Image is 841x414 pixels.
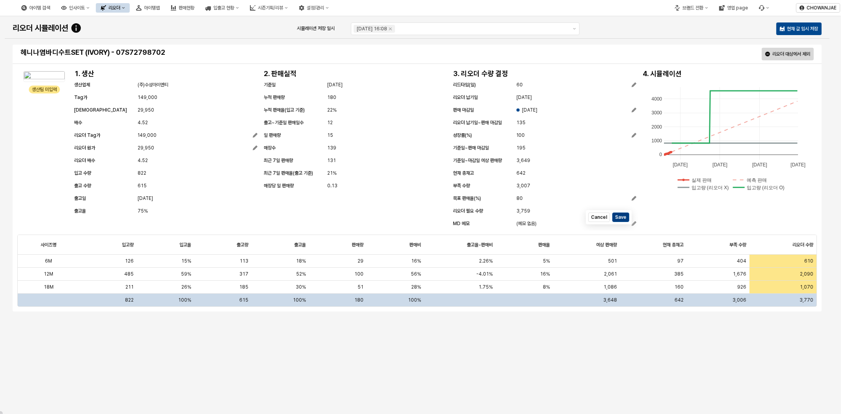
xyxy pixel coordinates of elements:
div: 아이템맵 [144,5,160,11]
span: 135 [517,119,526,127]
span: 기준일 [264,82,276,88]
span: 56% [411,271,421,277]
span: 615 [239,297,248,303]
button: 영업 page [714,3,753,13]
span: 1.75% [479,284,493,290]
span: 80 [517,194,523,202]
div: 판매현황 [166,3,199,13]
span: 3,759 [517,207,531,215]
span: 기준일~마감일 예상 판매량 [453,158,502,163]
span: 판매 마감일 [453,107,474,113]
span: (주)수성아이엔티 [138,81,168,89]
button: Cancel [588,213,610,222]
span: 185 [239,284,248,290]
span: 15% [181,258,191,264]
button: 제안 사항 표시 [570,23,579,35]
span: 1,070 [800,284,813,290]
button: (메모 없음) [517,219,636,228]
span: 12M [44,271,53,277]
div: Remove 2025-08-19 16:08 [389,27,392,30]
span: [DATE] [327,81,343,89]
span: 시뮬레이션 저장 일시 [297,26,335,31]
span: 사이즈명 [41,241,56,248]
div: 생산팀 미입력 [32,86,57,93]
span: 입고율 [179,241,191,248]
span: 29,950 [138,106,154,114]
span: 부족 수량 [729,241,746,248]
div: 영업 page [727,5,748,11]
span: -4.01% [476,271,493,277]
span: 22% [327,106,337,114]
h4: 3. 리오더 수량 결정 [453,70,508,78]
p: CHOWANJAE [807,5,837,11]
span: 리오더 수량 [793,241,813,248]
span: 배수 [74,120,82,125]
span: 113 [240,258,248,264]
button: 설정/관리 [294,3,334,13]
span: 3,649 [517,157,531,164]
h4: 헤니나염바디수트SET (IVORY) - 07S72798702 [21,48,414,56]
span: 예상 판매량 [596,241,617,248]
span: 139 [327,144,336,152]
p: 리오더 시뮬레이션 [13,22,68,34]
h4: 1. 생산 [74,70,94,78]
button: 입출고 현황 [201,3,244,13]
p: 리오더 대상에서 제외 [772,51,810,57]
span: 100% [178,297,191,303]
span: 3,006 [733,297,746,303]
span: 75% [138,207,148,215]
div: 설정/관리 [307,5,324,11]
span: 4.52 [138,119,148,127]
span: 126 [125,258,134,264]
span: [DATE] [522,106,538,114]
span: 5% [543,258,550,264]
button: 리오더 대상에서 제외 [762,48,814,60]
span: 3,007 [517,182,531,190]
span: 60 [517,81,523,89]
span: 성장률(%) [453,132,472,138]
span: 100% [293,297,306,303]
h4: 2. 판매실적 [264,70,296,78]
span: (메모 없음) [517,220,537,228]
span: Tag가 [74,95,87,100]
div: 브랜드 전환 [682,5,703,11]
span: 51 [358,284,364,290]
span: 29,950 [138,144,154,152]
span: 59% [181,271,191,277]
button: 100 [517,131,636,140]
div: 인사이트 [56,3,94,13]
div: 시즌기획/리뷰 [258,5,283,11]
span: 385 [674,271,684,277]
span: 52% [296,271,306,277]
div: Menu item 6 [754,3,774,13]
span: 4.52 [138,157,148,164]
span: 317 [239,271,248,277]
span: 2.26% [479,258,493,264]
span: 100% [408,297,421,303]
span: 501 [608,258,617,264]
span: 18% [296,258,306,264]
span: 1,086 [604,284,617,290]
div: 아이템 검색 [17,3,55,13]
button: 80 [517,194,636,203]
span: 404 [737,258,746,264]
span: 642 [675,297,684,303]
div: 인사이트 [69,5,85,11]
span: 2,061 [604,271,617,277]
span: 211 [125,284,134,290]
span: 180 [354,297,364,303]
div: [DATE] 16:08 [357,25,387,33]
span: 29 [358,258,364,264]
button: 시즌기획/리뷰 [245,3,293,13]
span: 판매율 [538,241,550,248]
span: 출고율 [294,241,306,248]
span: 822 [125,297,134,303]
span: 판매비 [409,241,421,248]
button: 149,000 [138,131,257,140]
span: 485 [124,271,134,277]
button: [DATE] [517,105,636,115]
span: 출고율-판매비 [467,241,493,248]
